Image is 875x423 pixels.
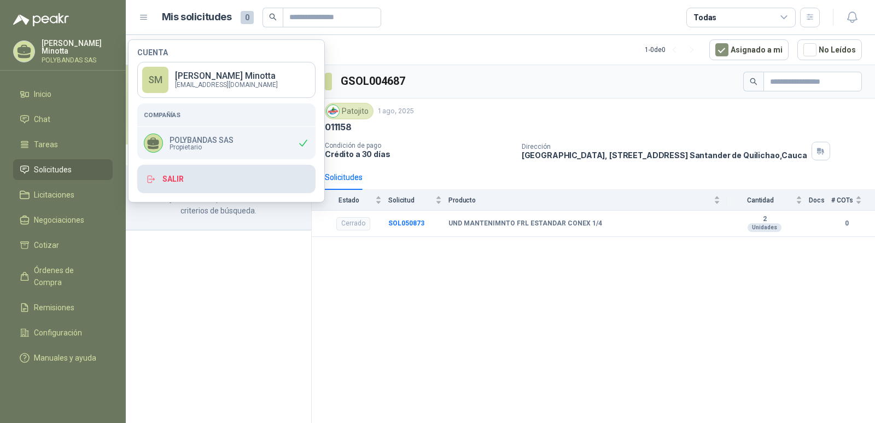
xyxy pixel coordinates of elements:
[13,260,113,293] a: Órdenes de Compra
[34,189,74,201] span: Licitaciones
[13,235,113,256] a: Cotizar
[175,72,278,80] p: [PERSON_NAME] Minotta
[448,196,711,204] span: Producto
[13,134,113,155] a: Tareas
[831,218,862,229] b: 0
[34,88,51,100] span: Inicio
[325,121,352,133] p: 011158
[34,164,72,176] span: Solicitudes
[727,190,809,210] th: Cantidad
[831,196,853,204] span: # COTs
[175,82,278,88] p: [EMAIL_ADDRESS][DOMAIN_NAME]
[378,106,414,117] p: 1 ago, 2025
[137,62,316,98] a: SM[PERSON_NAME] Minotta[EMAIL_ADDRESS][DOMAIN_NAME]
[13,13,69,26] img: Logo peakr
[341,73,407,90] h3: GSOL004687
[13,210,113,230] a: Negociaciones
[13,322,113,343] a: Configuración
[325,171,363,183] div: Solicitudes
[312,190,388,210] th: Estado
[13,109,113,130] a: Chat
[34,302,74,314] span: Remisiones
[13,297,113,318] a: Remisiones
[388,190,448,210] th: Solicitud
[269,13,277,21] span: search
[170,136,234,144] p: POLYBANDAS SAS
[797,39,862,60] button: No Leídos
[144,110,309,120] h5: Compañías
[42,57,113,63] p: POLYBANDAS SAS
[137,49,316,56] h4: Cuenta
[34,113,50,125] span: Chat
[748,223,781,232] div: Unidades
[448,190,727,210] th: Producto
[693,11,716,24] div: Todas
[142,67,168,93] div: SM
[137,165,316,193] button: Salir
[34,264,102,288] span: Órdenes de Compra
[139,193,298,217] p: No hay solicitudes que coincidan con tus criterios de búsqueda.
[34,327,82,339] span: Configuración
[388,196,433,204] span: Solicitud
[325,142,513,149] p: Condición de pago
[13,184,113,205] a: Licitaciones
[388,219,424,227] a: SOL050873
[709,39,789,60] button: Asignado a mi
[325,149,513,159] p: Crédito a 30 días
[13,84,113,105] a: Inicio
[750,78,757,85] span: search
[809,190,831,210] th: Docs
[34,239,59,251] span: Cotizar
[448,219,602,228] b: UND MANTENIMNTO FRL ESTANDAR CONEX 1/4
[522,150,807,160] p: [GEOGRAPHIC_DATA], [STREET_ADDRESS] Santander de Quilichao , Cauca
[336,217,370,230] div: Cerrado
[162,9,232,25] h1: Mis solicitudes
[727,215,802,224] b: 2
[137,127,316,159] div: POLYBANDAS SASPropietario
[34,138,58,150] span: Tareas
[13,347,113,368] a: Manuales y ayuda
[42,39,113,55] p: [PERSON_NAME] Minotta
[522,143,807,150] p: Dirección
[241,11,254,24] span: 0
[34,214,84,226] span: Negociaciones
[831,190,875,210] th: # COTs
[13,159,113,180] a: Solicitudes
[325,103,374,119] div: Patojito
[34,352,96,364] span: Manuales y ayuda
[325,196,373,204] span: Estado
[727,196,794,204] span: Cantidad
[170,144,234,150] span: Propietario
[645,41,701,59] div: 1 - 0 de 0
